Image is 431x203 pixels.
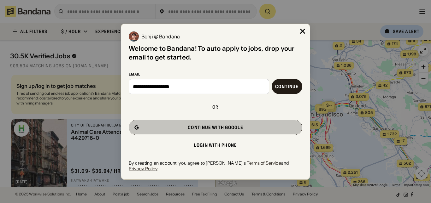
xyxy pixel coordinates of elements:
div: Benji @ Bandana [141,34,180,39]
div: or [212,104,218,110]
div: By creating an account, you agree to [PERSON_NAME]'s and . [129,160,302,172]
div: Welcome to Bandana! To auto apply to jobs, drop your email to get started. [129,44,302,61]
img: Benji @ Bandana [129,31,139,41]
a: Privacy Policy [129,166,157,172]
div: Email [129,71,302,76]
a: Terms of Service [247,160,281,166]
div: Continue with Google [188,125,243,130]
div: Login with phone [194,143,237,147]
div: Continue [275,84,298,89]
